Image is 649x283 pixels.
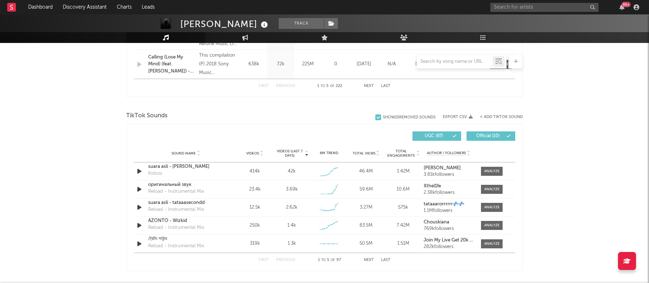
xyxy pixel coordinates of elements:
[349,186,383,193] div: 59.6M
[417,59,493,65] input: Search by song name or URL
[622,2,631,7] div: 99 +
[310,82,349,91] div: 1 5 222
[199,51,238,77] div: This compilation (P) 2018 Sony Music Entertainment Netherlands B.V.
[276,258,295,262] button: Previous
[353,151,375,156] span: Total Views
[364,84,374,88] button: Next
[276,84,295,88] button: Previous
[381,258,390,262] button: Last
[490,3,599,12] input: Search for artists
[417,134,450,138] span: UGC ( 87 )
[286,204,297,211] div: 2.62k
[364,258,374,262] button: Next
[279,18,324,29] button: Track
[424,202,474,207] a: tataaarorrrrrr💤💤
[387,240,420,247] div: 1.51M
[424,166,461,170] strong: [PERSON_NAME]
[424,190,474,195] div: 2.38k followers
[321,258,326,262] span: to
[148,54,195,75] a: Calling (Lose My Mind) (feat. [PERSON_NAME]) - Radio Edit
[148,217,224,225] a: AZONTO - Wizkid
[467,131,515,141] button: Official(10)
[148,199,224,206] a: suara asli - tataaasecondd
[424,244,474,249] div: 282k followers
[259,84,269,88] button: First
[424,184,474,189] a: Xthel1fe
[246,151,259,156] span: Videos
[238,186,271,193] div: 23.4k
[387,186,420,193] div: 10.6M
[349,240,383,247] div: 50.5M
[424,220,474,225] a: Chouskiana
[424,172,474,177] div: 3.81k followers
[349,204,383,211] div: 3.27M
[381,84,390,88] button: Last
[286,186,298,193] div: 3.69k
[424,202,464,206] strong: tataaarorrrrrr💤💤
[443,115,473,119] button: Export CSV
[387,222,420,229] div: 7.42M
[321,84,325,88] span: to
[412,131,461,141] button: UGC(87)
[330,84,334,88] span: of
[424,208,474,213] div: 1.1M followers
[148,243,204,250] div: Reload - Instrumental Mix
[312,151,346,156] div: 6M Trend
[427,151,466,156] span: Author / Followers
[387,168,420,175] div: 1.42M
[238,168,271,175] div: 414k
[172,151,196,156] span: Sound Name
[287,222,296,229] div: 1.4k
[387,204,420,211] div: 575k
[148,170,162,177] div: Kidsos
[473,115,523,119] button: + Add TikTok Sound
[619,4,624,10] button: 99+
[471,134,504,138] span: Official ( 10 )
[180,18,270,30] div: [PERSON_NAME]
[126,112,168,120] span: TikTok Sounds
[259,258,269,262] button: First
[387,149,416,158] span: Total Engagements
[424,238,474,243] a: Join My Live Get 20k Followers
[288,168,296,175] div: 42k
[238,204,271,211] div: 12.5k
[238,222,271,229] div: 250k
[424,184,441,188] strong: Xthel1fe
[383,115,436,120] div: Show 25 Removed Sounds
[424,238,490,243] strong: Join My Live Get 20k Followers
[148,235,224,243] a: ট্রেনিং সাউন্ড
[480,115,523,119] button: + Add TikTok Sound
[331,258,335,262] span: of
[238,240,271,247] div: 319k
[349,168,383,175] div: 46.4M
[148,163,224,170] a: suara asli - [PERSON_NAME]
[148,206,204,213] div: Reload - Instrumental Mix
[424,220,449,225] strong: Chouskiana
[288,240,296,247] div: 1.3k
[148,181,224,188] a: оригинальный звук
[310,256,349,265] div: 1 5 97
[424,166,474,171] a: [PERSON_NAME]
[275,149,304,158] span: Videos (last 7 days)
[148,224,204,231] div: Reload - Instrumental Mix
[349,222,383,229] div: 83.5M
[424,226,474,231] div: 769k followers
[148,188,204,195] div: Reload - Instrumental Mix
